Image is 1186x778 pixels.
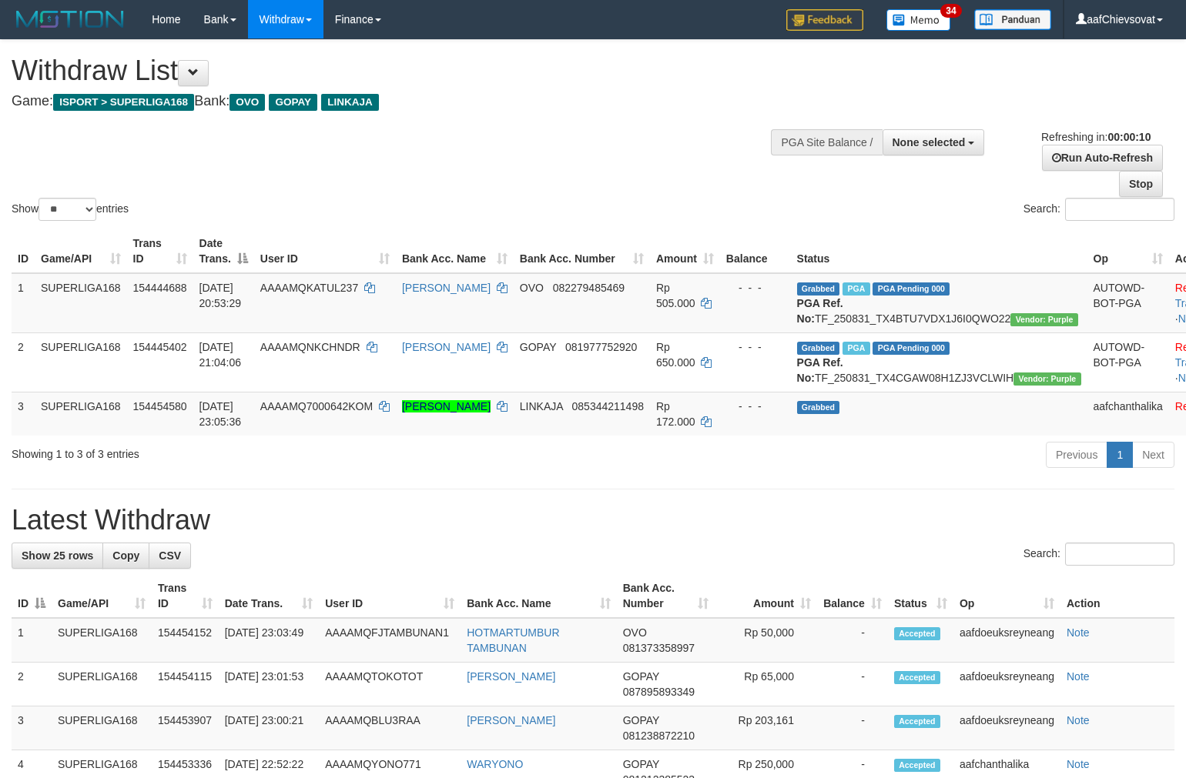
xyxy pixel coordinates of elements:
th: User ID: activate to sort column ascending [319,574,461,618]
input: Search: [1065,543,1174,566]
img: Button%20Memo.svg [886,9,951,31]
td: SUPERLIGA168 [35,332,127,392]
td: Rp 65,000 [715,663,817,706]
button: None selected [883,129,985,155]
span: OVO [623,626,647,639]
span: Accepted [894,715,940,728]
td: aafdoeuksreyneang [953,663,1060,706]
strong: 00:00:10 [1107,131,1151,143]
a: Note [1067,758,1090,770]
div: Showing 1 to 3 of 3 entries [12,440,483,462]
a: [PERSON_NAME] [402,282,491,294]
th: Bank Acc. Number: activate to sort column ascending [617,574,715,618]
th: Amount: activate to sort column ascending [715,574,817,618]
span: GOPAY [623,714,659,726]
td: aafdoeuksreyneang [953,618,1060,663]
span: 154444688 [133,282,187,294]
div: - - - [726,280,785,296]
td: SUPERLIGA168 [52,663,152,706]
a: Previous [1046,442,1107,468]
td: SUPERLIGA168 [52,706,152,750]
span: CSV [159,549,181,562]
td: - [817,706,888,750]
a: Note [1067,714,1090,726]
span: Copy 081977752920 to clipboard [565,341,637,353]
td: 2 [12,663,52,706]
th: Trans ID: activate to sort column ascending [152,574,219,618]
th: Bank Acc. Number: activate to sort column ascending [514,229,650,273]
a: CSV [149,543,191,569]
th: Op: activate to sort column ascending [953,574,1060,618]
a: WARYONO [467,758,523,770]
td: TF_250831_TX4CGAW08H1ZJ3VCLWIH [791,332,1087,392]
span: Marked by aafsoycanthlai [843,282,869,296]
td: [DATE] 23:03:49 [219,618,320,663]
th: Bank Acc. Name: activate to sort column ascending [396,229,514,273]
a: Show 25 rows [12,543,103,569]
div: PGA Site Balance / [771,129,882,155]
span: Accepted [894,671,940,684]
span: Vendor URL: https://trx4.1velocity.biz [1013,372,1080,386]
th: Game/API: activate to sort column ascending [35,229,127,273]
b: PGA Ref. No: [797,297,843,325]
td: - [817,663,888,706]
a: [PERSON_NAME] [467,714,555,726]
td: AUTOWD-BOT-PGA [1087,332,1169,392]
th: Balance [720,229,791,273]
td: 1 [12,273,35,333]
a: Run Auto-Refresh [1042,145,1163,171]
td: aafchanthalika [1087,392,1169,436]
a: [PERSON_NAME] [467,670,555,683]
h1: Latest Withdraw [12,505,1174,536]
span: Grabbed [797,282,840,296]
span: [DATE] 20:53:29 [199,282,242,309]
span: Copy 082279485469 to clipboard [553,282,625,294]
a: Copy [102,543,149,569]
th: Trans ID: activate to sort column ascending [127,229,193,273]
img: Feedback.jpg [786,9,863,31]
span: None selected [893,136,966,149]
td: 1 [12,618,52,663]
span: Marked by aafchhiseyha [843,342,869,355]
a: [PERSON_NAME] [402,400,491,412]
span: Copy 087895893349 to clipboard [623,686,695,698]
span: Copy 081238872210 to clipboard [623,730,695,742]
th: Status: activate to sort column ascending [888,574,953,618]
span: GOPAY [623,758,659,770]
span: AAAAMQ7000642KOM [260,400,373,412]
td: SUPERLIGA168 [52,618,152,663]
a: HOTMARTUMBUR TAMBUNAN [467,626,559,654]
td: - [817,618,888,663]
td: 154454115 [152,663,219,706]
th: Status [791,229,1087,273]
span: PGA Pending [873,342,950,355]
h4: Game: Bank: [12,94,776,109]
span: Copy [112,549,139,562]
td: SUPERLIGA168 [35,392,127,436]
td: 2 [12,332,35,392]
td: Rp 203,161 [715,706,817,750]
span: Rp 172.000 [656,400,695,428]
td: [DATE] 23:00:21 [219,706,320,750]
td: AUTOWD-BOT-PGA [1087,273,1169,333]
td: [DATE] 23:01:53 [219,663,320,706]
td: 154454152 [152,618,219,663]
a: 1 [1107,442,1133,468]
span: Refreshing in: [1041,131,1151,143]
span: Grabbed [797,401,840,414]
span: Accepted [894,627,940,640]
span: GOPAY [623,670,659,683]
div: - - - [726,399,785,414]
b: PGA Ref. No: [797,356,843,384]
a: [PERSON_NAME] [402,341,491,353]
img: MOTION_logo.png [12,8,129,31]
th: Game/API: activate to sort column ascending [52,574,152,618]
td: TF_250831_TX4BTU7VDX1J6I0QWO22 [791,273,1087,333]
span: Grabbed [797,342,840,355]
span: Rp 650.000 [656,341,695,369]
span: GOPAY [520,341,556,353]
td: AAAAMQBLU3RAA [319,706,461,750]
th: Amount: activate to sort column ascending [650,229,720,273]
h1: Withdraw List [12,55,776,86]
span: PGA Pending [873,282,950,296]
